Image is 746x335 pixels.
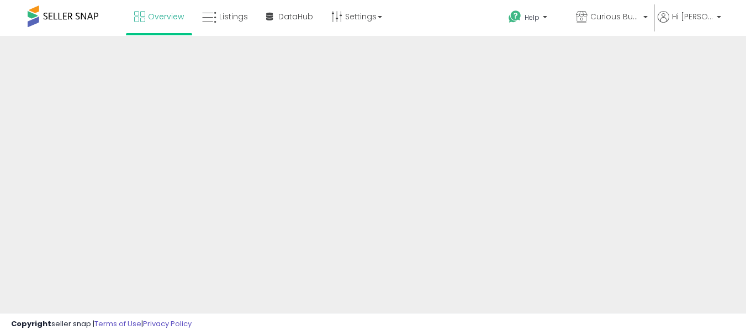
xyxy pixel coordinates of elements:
a: Privacy Policy [143,318,192,329]
span: Hi [PERSON_NAME] [672,11,713,22]
span: Curious Buy Nature [590,11,640,22]
span: Overview [148,11,184,22]
div: seller snap | | [11,319,192,329]
span: Listings [219,11,248,22]
span: Help [525,13,539,22]
strong: Copyright [11,318,51,329]
a: Hi [PERSON_NAME] [658,11,721,36]
a: Help [500,2,566,36]
i: Get Help [508,10,522,24]
span: DataHub [278,11,313,22]
a: Terms of Use [94,318,141,329]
